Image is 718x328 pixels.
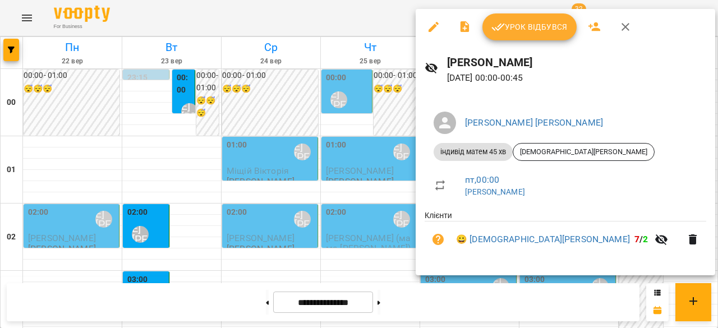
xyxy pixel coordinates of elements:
[491,20,568,34] span: Урок відбувся
[482,13,577,40] button: Урок відбувся
[643,234,648,244] span: 2
[513,147,654,157] span: [DEMOGRAPHIC_DATA][PERSON_NAME]
[456,233,630,246] a: 😀 [DEMOGRAPHIC_DATA][PERSON_NAME]
[465,187,525,196] a: [PERSON_NAME]
[425,226,452,253] button: Візит ще не сплачено. Додати оплату?
[434,147,513,157] span: індивід матем 45 хв
[634,234,648,244] b: /
[465,174,499,185] a: пт , 00:00
[513,143,655,161] div: [DEMOGRAPHIC_DATA][PERSON_NAME]
[465,117,603,128] a: [PERSON_NAME] [PERSON_NAME]
[447,54,706,71] h6: [PERSON_NAME]
[425,210,706,262] ul: Клієнти
[447,71,706,85] p: [DATE] 00:00 - 00:45
[634,234,639,244] span: 7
